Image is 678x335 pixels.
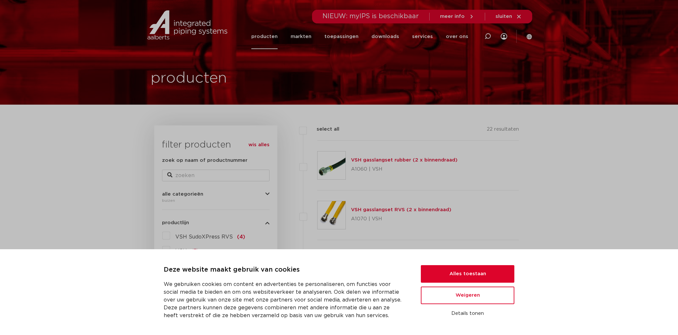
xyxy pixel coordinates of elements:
a: toepassingen [324,24,358,49]
p: 22 resultaten [487,125,519,135]
h3: filter producten [162,138,270,151]
img: Thumbnail for VSH gasslangset RVS (2 x binnendraad) [318,201,345,229]
span: alle categorieën [162,192,203,197]
span: NIEUW: myIPS is beschikbaar [322,13,419,19]
a: VSH gasslangset rubber (2 x binnendraad) [351,158,458,162]
a: VSH gasslangset RVS (2 x binnendraad) [351,207,451,212]
input: zoeken [162,170,270,181]
button: alle categorieën [162,192,270,197]
a: producten [251,24,278,49]
button: Details tonen [421,308,514,319]
p: Deze website maakt gebruik van cookies [164,265,405,275]
div: buizen [162,197,270,204]
img: Thumbnail for VSH gasslangset rubber (2 x binnendraad) [318,151,345,179]
a: sluiten [496,14,522,19]
span: VSH [175,249,187,254]
h1: producten [151,68,227,89]
span: meer info [440,14,465,19]
label: select all [307,125,339,133]
a: over ons [446,24,468,49]
a: wis alles [248,141,270,149]
span: sluiten [496,14,512,19]
span: productlijn [162,220,189,225]
button: Alles toestaan [421,265,514,283]
a: downloads [371,24,399,49]
span: VSH SudoXPress RVS [175,234,233,239]
button: Weigeren [421,287,514,304]
p: A1070 | VSH [351,214,451,224]
span: (4) [237,234,245,239]
span: (3) [191,249,199,254]
a: markten [291,24,311,49]
button: productlijn [162,220,270,225]
a: services [412,24,433,49]
p: We gebruiken cookies om content en advertenties te personaliseren, om functies voor social media ... [164,280,405,319]
p: A1060 | VSH [351,164,458,174]
label: zoek op naam of productnummer [162,157,247,164]
nav: Menu [251,24,468,49]
a: meer info [440,14,474,19]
